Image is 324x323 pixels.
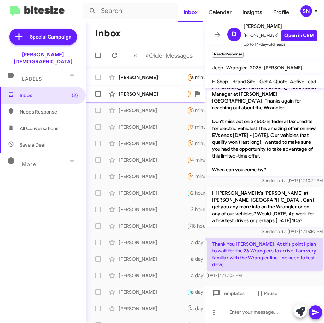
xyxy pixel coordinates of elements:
span: Needs Response [190,75,219,79]
span: CJDR Lead [190,306,210,311]
div: [PERSON_NAME] [119,206,187,213]
div: Thank You [PERSON_NAME]. At this point I plan to wait for the 26 Wranglers to arrive. I am very f... [187,123,191,131]
div: [PERSON_NAME] [119,123,187,130]
div: Nice to meet you [PERSON_NAME]. I'm quite a busy person. It's tough to say when I could have some... [187,90,191,98]
div: I do, but with recent bills that came up i just don't think i'm in a place to trade in unless i c... [187,288,191,296]
span: 🔥 Hot [190,191,201,195]
div: 7 minutes ago [191,123,229,130]
span: Special Campaign [30,33,71,40]
div: 5 minutes ago [191,107,229,114]
div: [PERSON_NAME] [119,305,187,312]
span: Labels [22,76,42,82]
div: [PERSON_NAME] [119,173,187,180]
div: [PERSON_NAME] [119,289,187,295]
h1: Inbox [95,28,121,39]
span: Needs Response [190,108,219,112]
a: Open in CRM [281,30,317,41]
span: More [22,161,36,168]
div: 18 hours ago [191,223,227,229]
div: 2 hours ago [191,190,224,196]
span: 2025 [250,65,261,71]
span: said at [276,178,288,183]
div: [PERSON_NAME] [119,239,187,246]
div: [PERSON_NAME] [119,140,187,147]
span: Active Lead [290,78,316,85]
span: Needs Response [190,125,219,129]
div: a day ago [191,256,220,262]
span: Calendar [203,2,237,22]
span: All Conversations [20,125,58,132]
button: Templates [205,287,250,300]
div: a day ago [191,289,220,295]
p: Hi [PERSON_NAME] it's [PERSON_NAME] at [PERSON_NAME][GEOGRAPHIC_DATA]. Can I get you any more inf... [207,187,323,227]
span: Needs Response [190,91,219,96]
span: « [134,51,137,60]
div: [PERSON_NAME] [119,272,187,279]
span: Jeep [212,65,223,71]
div: [PERSON_NAME] [119,74,187,81]
button: SN [294,5,316,17]
div: a day ago [191,305,220,312]
div: If the payments were good and depending on what you have [187,256,191,262]
div: [PERSON_NAME] [119,90,187,97]
button: Pause [250,287,283,300]
input: Search [83,3,178,19]
a: Profile [268,2,294,22]
div: I would have to be more like [DATE] for sure, and I totally understand that ! I'm just trying to ... [187,189,191,197]
span: E-Shop - Brand Site - Get A Quote [212,78,287,85]
span: Appointment Set [190,290,220,294]
button: Next [141,49,197,63]
span: Needs Response [190,141,219,146]
div: 4 minutes ago [191,157,230,163]
div: Hi [PERSON_NAME], could you please send mi link of pics of that Jeep [187,172,191,180]
span: Pause [264,287,277,300]
div: I'm working with [PERSON_NAME] we're not in a rush. [187,73,191,81]
span: Needs Response [190,174,219,179]
span: Sender [DATE] 12:10:24 PM [262,178,323,183]
small: Needs Response [212,52,244,58]
div: SN [300,5,312,17]
div: I would be willing to let go of my Wrangler for 35k [187,304,191,312]
div: Yes [187,272,191,279]
div: [PERSON_NAME] [119,107,187,114]
span: Needs Response [190,158,219,162]
span: (2) [72,92,78,99]
p: Hi [PERSON_NAME] it's [PERSON_NAME], Sales Manager at [PERSON_NAME][GEOGRAPHIC_DATA]. Thanks agai... [207,81,323,176]
div: [PERSON_NAME] [119,190,187,196]
button: Previous [129,49,141,63]
span: Wrangler [226,65,247,71]
span: CJDR Lead [190,224,210,228]
span: Templates [211,287,245,300]
a: Insights [237,2,268,22]
span: » [145,51,149,60]
span: Needs Response [20,108,78,115]
div: 4 minutes ago [191,173,230,180]
div: 2 hours ago [191,206,224,213]
span: Inbox [20,92,78,99]
span: Up to 14-day-old leads [244,41,317,48]
span: Older Messages [149,52,193,60]
span: D [232,29,237,40]
div: We came by and it is not a fit for us [187,139,191,147]
span: said at [276,229,288,234]
div: Hi [PERSON_NAME], I understand your concerns. If you want to trade a current vehicle in on a new ... [187,206,191,213]
span: [PHONE_NUMBER] [244,30,317,41]
div: 3 minutes ago [191,140,229,147]
div: [PERSON_NAME] [119,256,187,262]
span: [PERSON_NAME] [244,22,317,30]
span: [DATE] 12:17:05 PM [207,273,242,278]
span: [PERSON_NAME] [264,65,302,71]
p: Thank You [PERSON_NAME]. At this point I plan to wait for the 26 Wranglers to arrive. I am very f... [207,238,323,271]
a: Inbox [178,2,203,22]
div: a day ago [191,239,220,246]
div: Which 3500? [187,106,191,114]
div: a day ago [191,272,220,279]
a: Special Campaign [9,29,77,45]
div: [PERSON_NAME] [119,157,187,163]
div: Understandable . We may have something that could cover that negative with rebates and discounts.... [187,222,191,230]
div: a minute ago [191,74,227,81]
div: What's your offer? [187,239,191,246]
